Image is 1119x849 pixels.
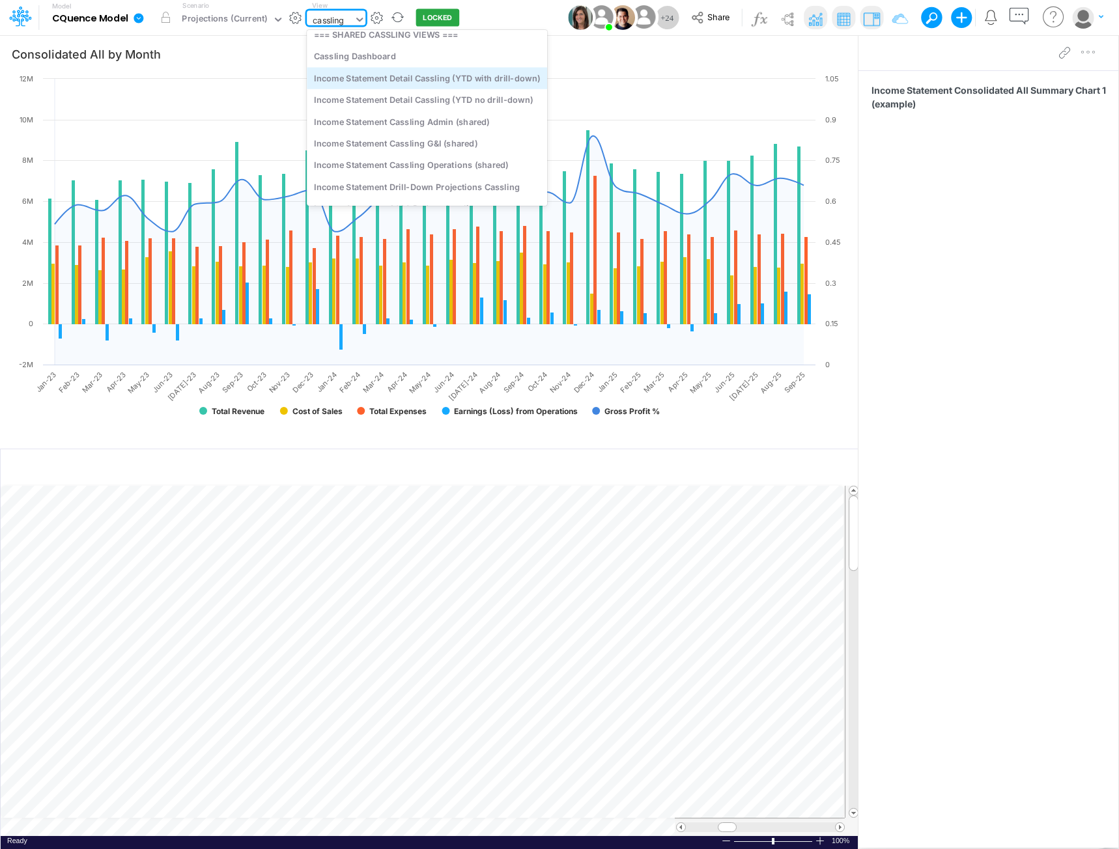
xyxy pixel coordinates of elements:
[782,370,806,394] text: Sep-25
[447,370,479,402] text: [DATE]-24
[245,370,268,393] text: Oct-23
[307,111,547,132] div: Income Statement Cassling Admin (shared)
[666,370,690,394] text: Apr-25
[604,406,660,416] text: Gross Profit %
[196,370,221,395] text: Aug-23
[642,370,666,394] text: Mar-25
[595,370,619,394] text: Jan-25
[57,370,81,394] text: Feb-23
[688,370,713,395] text: May-25
[825,319,838,328] text: 0.15
[312,1,327,10] label: View
[22,197,33,206] text: 6M
[407,370,432,395] text: May-24
[984,10,999,25] a: Notifications
[825,156,840,165] text: 0.75
[431,370,455,394] text: Jun-24
[291,370,315,394] text: Dec-23
[22,238,33,247] text: 4M
[825,238,841,247] text: 0.45
[166,370,198,402] text: [DATE]-23
[733,836,815,846] div: Zoom
[825,360,830,369] text: 0
[832,836,851,846] div: Zoom level
[22,279,33,288] text: 2M
[587,3,616,32] img: User Image Icon
[52,13,128,25] b: CQuence Model
[568,5,593,30] img: User Image Icon
[815,836,825,846] div: Zoom In
[307,67,547,89] div: Income Statement Detail Cassling (YTD with drill-down)
[825,115,836,124] text: 0.9
[825,279,836,288] text: 0.3
[758,370,784,395] text: Aug-25
[477,370,503,395] text: Aug-24
[728,370,759,402] text: [DATE]-25
[572,370,596,394] text: Dec-24
[526,370,549,393] text: Oct-24
[832,836,851,846] span: 100%
[221,370,245,394] text: Sep-23
[307,176,547,197] div: Income Statement Drill-Down Projections Cassling
[307,154,547,176] div: Income Statement Cassling Operations (shared)
[685,8,739,28] button: Share
[548,370,573,395] text: Nov-24
[712,370,736,394] text: Jun-25
[52,3,72,10] label: Model
[629,3,659,32] img: User Image Icon
[871,83,1111,111] span: Income Statement Consolidated All Summary Chart 1 (example)
[182,12,267,27] div: Projections (Current)
[7,836,27,846] div: In Ready mode
[660,14,673,22] span: + 24
[20,74,33,83] text: 12M
[12,454,574,481] input: Type a title here
[369,406,427,416] text: Total Expenses
[104,370,128,394] text: Apr-23
[416,9,460,27] button: LOCKED
[22,156,33,165] text: 8M
[307,46,547,67] div: Cassling Dashboard
[7,837,27,844] span: Ready
[292,406,343,416] text: Cost of Sales
[267,370,292,395] text: Nov-23
[307,132,547,154] div: Income Statement Cassling G&I (shared)
[182,1,209,10] label: Scenario
[361,370,385,394] text: Mar-24
[126,370,152,395] text: May-23
[610,5,635,30] img: User Image Icon
[772,838,774,844] div: Zoom
[315,370,339,394] text: Jan-24
[502,370,526,394] text: Sep-24
[707,12,729,21] span: Share
[619,370,643,394] text: Feb-25
[307,23,547,45] div: === SHARED CASSLING VIEWS ===
[307,197,547,219] div: Income Statement 2026 Budget Cassling
[721,836,731,846] div: Zoom Out
[34,370,58,394] text: Jan-23
[11,40,718,67] input: Type a title here
[307,89,547,110] div: Income Statement Detail Cassling (YTD no drill-down)
[825,197,836,206] text: 0.6
[212,406,264,416] text: Total Revenue
[29,319,33,328] text: 0
[337,370,361,394] text: Feb-24
[20,115,33,124] text: 10M
[385,370,409,394] text: Apr-24
[19,360,33,369] text: -2M
[454,406,578,416] text: Earnings (Loss) from Operations
[80,370,104,394] text: Mar-23
[150,370,175,394] text: Jun-23
[825,74,839,83] text: 1.05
